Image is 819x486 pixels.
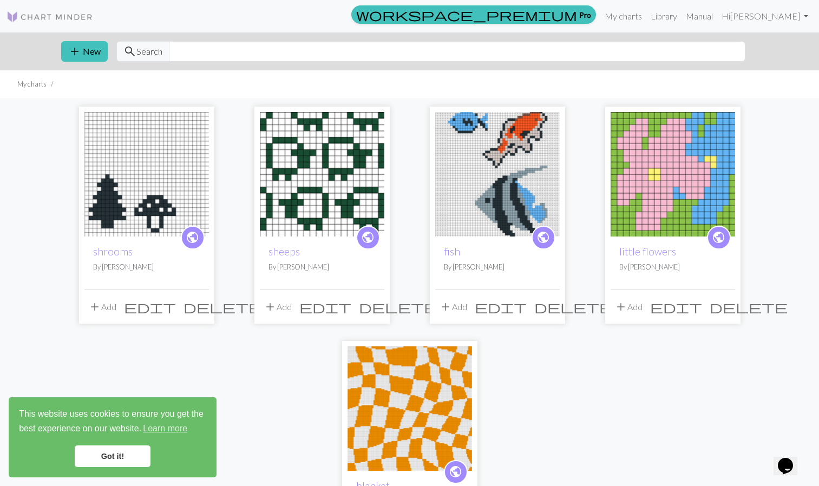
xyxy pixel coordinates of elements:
[6,10,93,23] img: Logo
[532,226,555,249] a: public
[61,41,108,62] button: New
[186,229,199,246] span: public
[68,44,81,59] span: add
[444,460,468,484] a: public
[435,112,560,237] img: fish
[614,299,627,314] span: add
[84,297,120,317] button: Add
[712,227,725,248] i: public
[646,297,706,317] button: Edit
[120,297,180,317] button: Edit
[449,463,462,480] span: public
[536,227,550,248] i: public
[264,299,277,314] span: add
[619,262,726,272] p: By [PERSON_NAME]
[93,262,200,272] p: By [PERSON_NAME]
[268,245,300,258] a: sheeps
[141,421,189,437] a: learn more about cookies
[712,229,725,246] span: public
[475,300,527,313] i: Edit
[710,299,788,314] span: delete
[707,226,731,249] a: public
[534,299,612,314] span: delete
[356,7,577,22] span: workspace_premium
[475,299,527,314] span: edit
[260,168,384,178] a: sheeps
[706,297,791,317] button: Delete
[536,229,550,246] span: public
[75,445,150,467] a: dismiss cookie message
[530,297,616,317] button: Delete
[296,297,355,317] button: Edit
[600,5,646,27] a: My charts
[355,297,441,317] button: Delete
[84,168,209,178] a: shrooms
[123,44,136,59] span: search
[444,245,460,258] a: fish
[351,5,596,24] a: Pro
[17,79,47,89] li: My charts
[260,297,296,317] button: Add
[361,227,375,248] i: public
[348,402,472,412] a: blanket
[124,300,176,313] i: Edit
[186,227,199,248] i: public
[650,300,702,313] i: Edit
[650,299,702,314] span: edit
[435,168,560,178] a: fish
[299,300,351,313] i: Edit
[646,5,682,27] a: Library
[449,461,462,483] i: public
[611,112,735,237] img: little flowers
[439,299,452,314] span: add
[361,229,375,246] span: public
[93,245,133,258] a: shrooms
[619,245,676,258] a: little flowers
[774,443,808,475] iframe: chat widget
[717,5,813,27] a: Hi[PERSON_NAME]
[348,346,472,471] img: blanket
[356,226,380,249] a: public
[124,299,176,314] span: edit
[435,297,471,317] button: Add
[611,297,646,317] button: Add
[180,297,265,317] button: Delete
[19,408,206,437] span: This website uses cookies to ensure you get the best experience on our website.
[299,299,351,314] span: edit
[84,112,209,237] img: shrooms
[184,299,261,314] span: delete
[9,397,217,477] div: cookieconsent
[611,168,735,178] a: little flowers
[682,5,717,27] a: Manual
[359,299,437,314] span: delete
[260,112,384,237] img: sheeps
[268,262,376,272] p: By [PERSON_NAME]
[444,262,551,272] p: By [PERSON_NAME]
[181,226,205,249] a: public
[471,297,530,317] button: Edit
[136,45,162,58] span: Search
[88,299,101,314] span: add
